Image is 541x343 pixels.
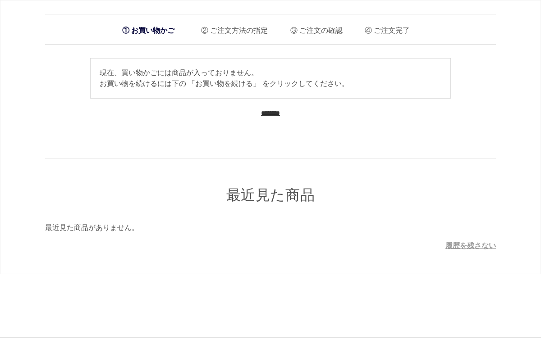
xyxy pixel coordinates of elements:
[445,242,496,249] a: 履歴を残さない
[45,222,496,233] span: 最近見た商品がありません。
[118,21,179,40] li: お買い物かご
[358,19,410,37] li: ご注文完了
[284,19,343,37] li: ご注文の確認
[45,158,496,205] div: 最近見た商品
[90,58,451,99] div: 現在、買い物かごには商品が入っておりません。 お買い物を続けるには下の 「お買い物を続ける」 をクリックしてください。
[194,19,268,37] li: ご注文方法の指定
